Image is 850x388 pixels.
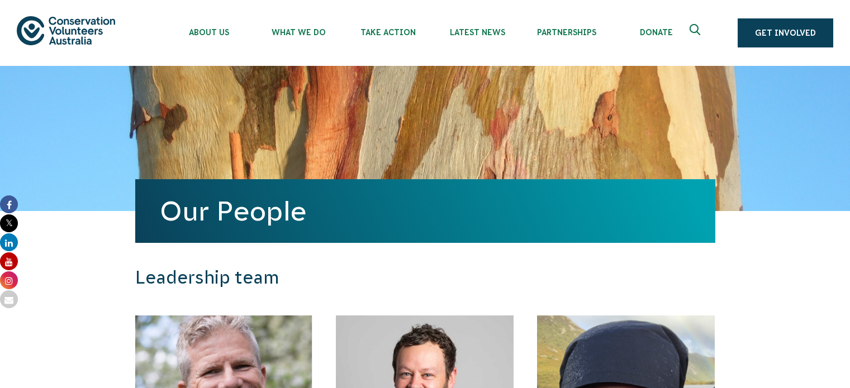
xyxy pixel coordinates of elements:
button: Expand search box Close search box [683,20,710,46]
span: Partnerships [522,28,611,37]
span: Latest News [433,28,522,37]
h3: Leadership team [135,267,564,289]
span: Take Action [343,28,433,37]
span: What We Do [254,28,343,37]
a: Get Involved [738,18,833,47]
img: logo.svg [17,16,115,45]
h1: Our People [160,196,691,226]
span: Expand search box [690,24,704,42]
span: About Us [164,28,254,37]
span: Donate [611,28,701,37]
